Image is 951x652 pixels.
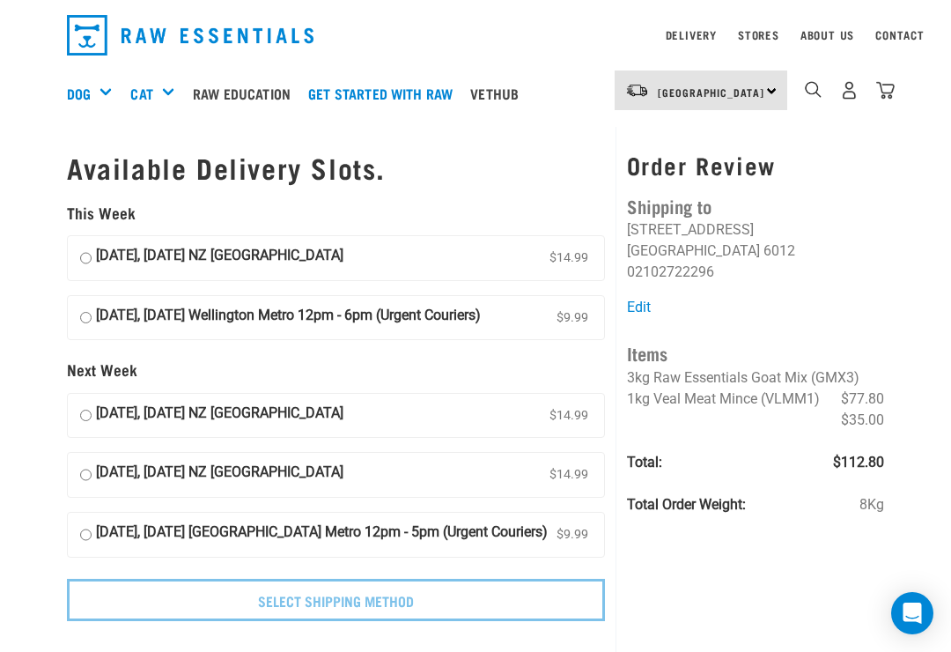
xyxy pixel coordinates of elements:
[627,152,884,179] h3: Order Review
[666,32,717,38] a: Delivery
[67,579,605,621] input: Select Shipping Method
[876,81,895,100] img: home-icon@2x.png
[627,263,714,280] li: 02102722296
[891,592,933,634] div: Open Intercom Messenger
[627,192,884,219] h4: Shipping to
[80,305,92,331] input: [DATE], [DATE] Wellington Metro 12pm - 6pm (Urgent Couriers) $9.99
[80,245,92,271] input: [DATE], [DATE] NZ [GEOGRAPHIC_DATA] $14.99
[546,403,592,429] span: $14.99
[840,81,859,100] img: user.png
[546,245,592,271] span: $14.99
[53,8,898,63] nav: dropdown navigation
[841,410,884,431] span: $35.00
[67,361,605,379] h5: Next Week
[67,204,605,222] h5: This Week
[627,496,746,513] strong: Total Order Weight:
[96,522,548,548] strong: [DATE], [DATE] [GEOGRAPHIC_DATA] Metro 12pm - 5pm (Urgent Couriers)
[96,245,343,271] strong: [DATE], [DATE] NZ [GEOGRAPHIC_DATA]
[627,221,754,238] li: [STREET_ADDRESS]
[80,462,92,488] input: [DATE], [DATE] NZ [GEOGRAPHIC_DATA] $14.99
[130,83,152,104] a: Cat
[553,522,592,548] span: $9.99
[627,299,651,315] a: Edit
[841,389,884,410] span: $77.80
[546,462,592,488] span: $14.99
[80,522,92,548] input: [DATE], [DATE] [GEOGRAPHIC_DATA] Metro 12pm - 5pm (Urgent Couriers) $9.99
[96,305,481,331] strong: [DATE], [DATE] Wellington Metro 12pm - 6pm (Urgent Couriers)
[658,89,764,95] span: [GEOGRAPHIC_DATA]
[627,390,820,407] span: 1kg Veal Meat Mince (VLMM1)
[875,32,925,38] a: Contact
[627,339,884,367] h4: Items
[627,454,662,470] strong: Total:
[738,32,779,38] a: Stores
[553,305,592,331] span: $9.99
[188,58,304,129] a: Raw Education
[859,494,884,515] span: 8Kg
[80,403,92,429] input: [DATE], [DATE] NZ [GEOGRAPHIC_DATA] $14.99
[466,58,532,129] a: Vethub
[805,81,822,98] img: home-icon-1@2x.png
[304,58,466,129] a: Get started with Raw
[67,83,91,104] a: Dog
[833,452,884,473] span: $112.80
[67,152,605,183] h1: Available Delivery Slots.
[627,242,795,259] li: [GEOGRAPHIC_DATA] 6012
[96,462,343,488] strong: [DATE], [DATE] NZ [GEOGRAPHIC_DATA]
[800,32,854,38] a: About Us
[67,15,313,56] img: Raw Essentials Logo
[627,369,859,386] span: 3kg Raw Essentials Goat Mix (GMX3)
[96,403,343,429] strong: [DATE], [DATE] NZ [GEOGRAPHIC_DATA]
[625,83,649,99] img: van-moving.png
